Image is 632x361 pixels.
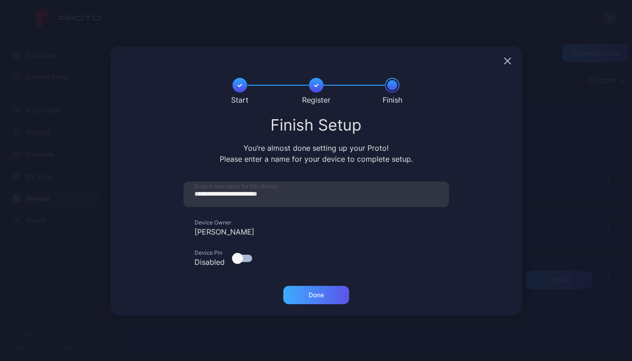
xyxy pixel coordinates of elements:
div: You’re almost done setting up your Proto! [207,142,425,153]
div: Please enter a name for your device to complete setup. [207,153,425,164]
div: Register [302,94,330,105]
button: Done [283,286,349,304]
div: Finish Setup [121,117,511,133]
div: Start [231,94,248,105]
input: Enter a new name for this device [184,181,449,207]
div: [PERSON_NAME] [184,226,449,237]
div: Device Owner [184,219,449,226]
div: Done [308,291,324,299]
div: Device Pin [184,249,225,257]
div: Disabled [184,257,225,268]
div: Finish [383,94,402,105]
